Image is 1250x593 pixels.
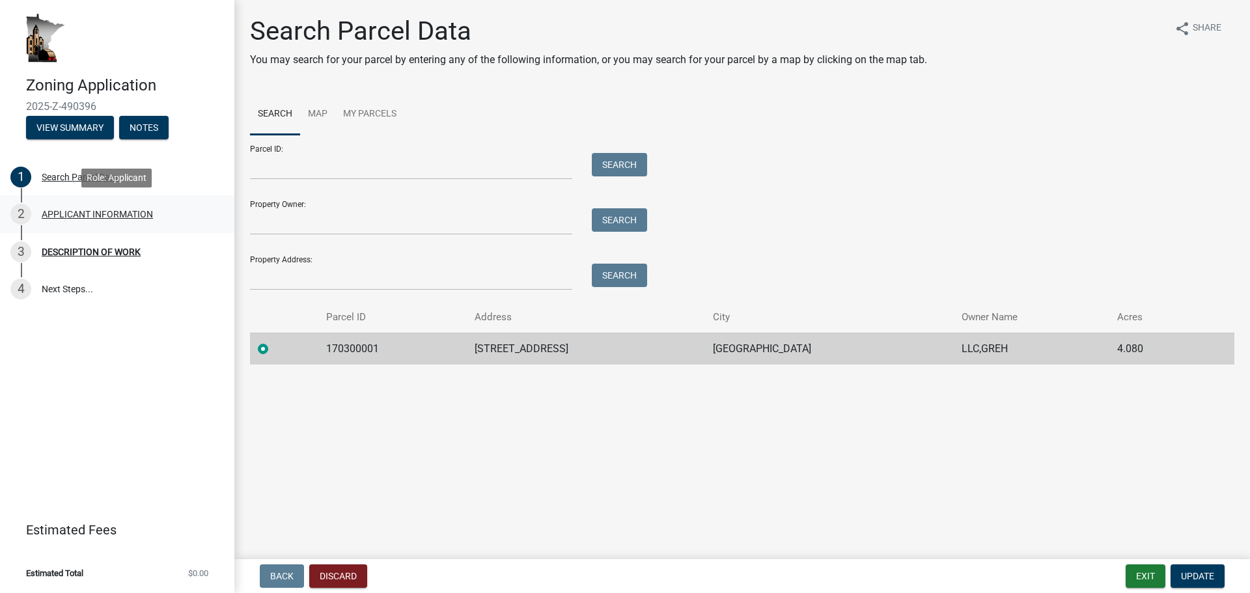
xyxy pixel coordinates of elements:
[467,333,705,365] td: [STREET_ADDRESS]
[592,208,647,232] button: Search
[1181,571,1214,581] span: Update
[119,123,169,133] wm-modal-confirm: Notes
[592,153,647,176] button: Search
[270,571,294,581] span: Back
[188,569,208,577] span: $0.00
[81,169,152,187] div: Role: Applicant
[300,94,335,135] a: Map
[1126,564,1165,588] button: Exit
[318,333,467,365] td: 170300001
[42,247,141,256] div: DESCRIPTION OF WORK
[26,76,224,95] h4: Zoning Application
[250,52,927,68] p: You may search for your parcel by entering any of the following information, or you may search fo...
[26,569,83,577] span: Estimated Total
[26,123,114,133] wm-modal-confirm: Summary
[309,564,367,588] button: Discard
[26,116,114,139] button: View Summary
[250,94,300,135] a: Search
[705,302,953,333] th: City
[26,100,208,113] span: 2025-Z-490396
[1109,333,1200,365] td: 4.080
[42,210,153,219] div: APPLICANT INFORMATION
[10,279,31,299] div: 4
[1171,564,1225,588] button: Update
[592,264,647,287] button: Search
[954,333,1110,365] td: LLC,GREH
[467,302,705,333] th: Address
[1164,16,1232,41] button: shareShare
[42,172,118,182] div: Search Parcel Data
[10,241,31,262] div: 3
[10,204,31,225] div: 2
[954,302,1110,333] th: Owner Name
[1193,21,1221,36] span: Share
[26,14,65,62] img: Houston County, Minnesota
[260,564,304,588] button: Back
[1174,21,1190,36] i: share
[1109,302,1200,333] th: Acres
[119,116,169,139] button: Notes
[335,94,404,135] a: My Parcels
[705,333,953,365] td: [GEOGRAPHIC_DATA]
[10,167,31,187] div: 1
[318,302,467,333] th: Parcel ID
[10,517,214,543] a: Estimated Fees
[250,16,927,47] h1: Search Parcel Data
